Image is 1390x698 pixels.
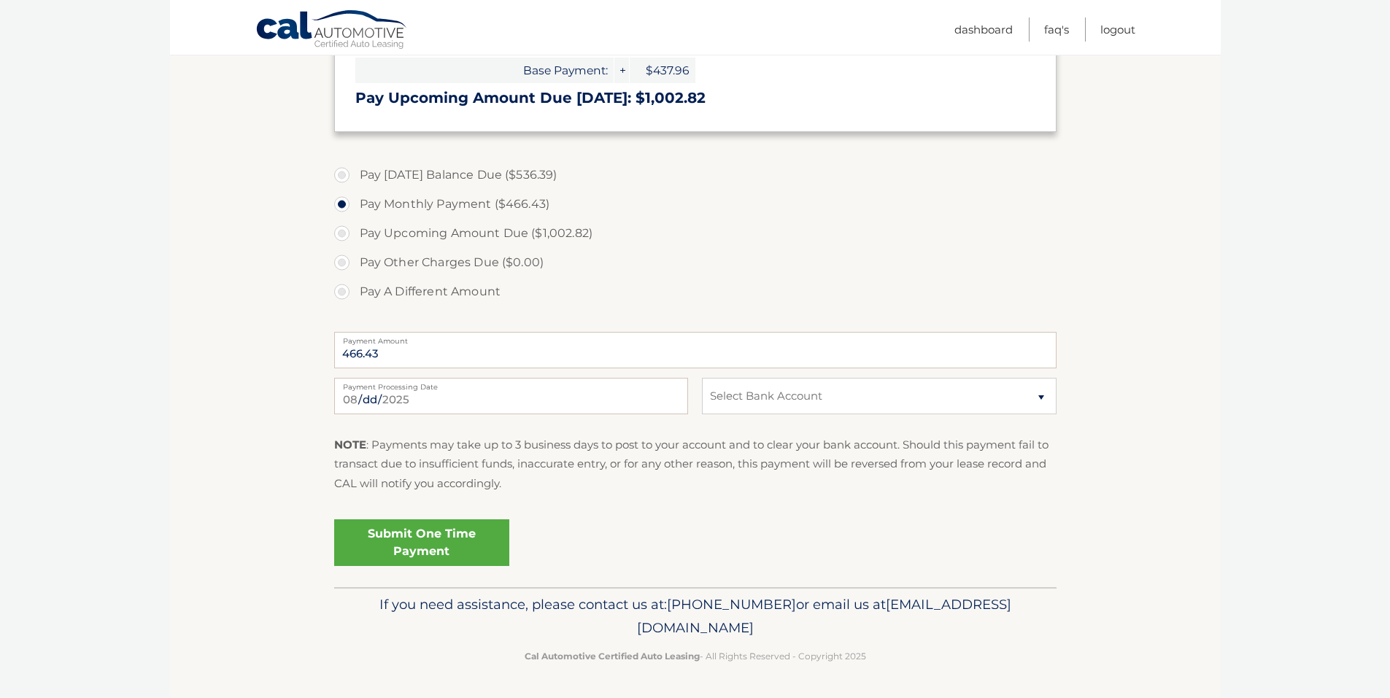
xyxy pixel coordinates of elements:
span: $437.96 [630,58,695,83]
a: FAQ's [1044,18,1069,42]
a: Logout [1100,18,1135,42]
p: - All Rights Reserved - Copyright 2025 [344,648,1047,664]
label: Payment Processing Date [334,378,688,389]
label: Pay Other Charges Due ($0.00) [334,248,1057,277]
label: Pay [DATE] Balance Due ($536.39) [334,160,1057,190]
input: Payment Date [334,378,688,414]
a: Dashboard [954,18,1013,42]
strong: Cal Automotive Certified Auto Leasing [525,651,700,662]
label: Pay Upcoming Amount Due ($1,002.82) [334,219,1057,248]
label: Pay Monthly Payment ($466.43) [334,190,1057,219]
input: Payment Amount [334,332,1057,368]
p: : Payments may take up to 3 business days to post to your account and to clear your bank account.... [334,435,1057,493]
p: If you need assistance, please contact us at: or email us at [344,593,1047,640]
strong: NOTE [334,438,366,451]
label: Payment Amount [334,332,1057,344]
span: Base Payment: [355,58,614,83]
span: [PHONE_NUMBER] [667,596,796,613]
a: Cal Automotive [255,9,409,52]
span: + [614,58,629,83]
label: Pay A Different Amount [334,277,1057,306]
a: Submit One Time Payment [334,519,509,566]
h3: Pay Upcoming Amount Due [DATE]: $1,002.82 [355,89,1035,107]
